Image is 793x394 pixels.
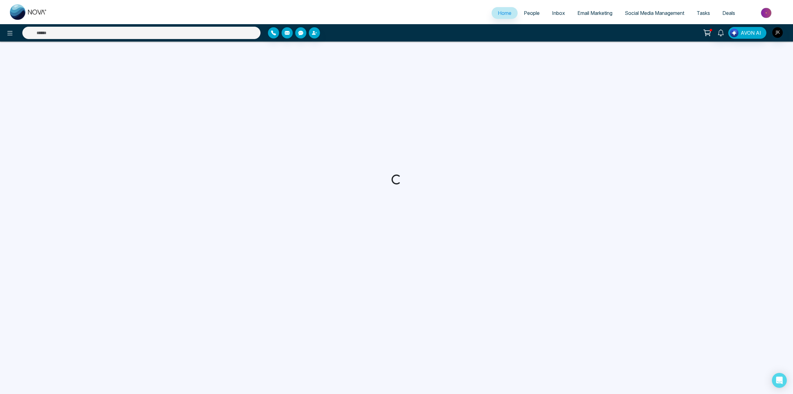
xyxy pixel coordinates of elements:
a: Email Marketing [571,7,619,19]
span: Deals [722,10,735,16]
img: Nova CRM Logo [10,4,47,20]
a: Social Media Management [619,7,690,19]
button: AVON AI [728,27,766,39]
span: AVON AI [741,29,761,37]
a: People [518,7,546,19]
span: People [524,10,540,16]
img: Market-place.gif [744,6,789,20]
img: Lead Flow [730,29,738,37]
span: Email Marketing [577,10,612,16]
span: Tasks [697,10,710,16]
a: Deals [716,7,741,19]
div: Open Intercom Messenger [772,373,787,388]
img: User Avatar [772,27,783,38]
span: Social Media Management [625,10,684,16]
a: Tasks [690,7,716,19]
a: Home [492,7,518,19]
span: Inbox [552,10,565,16]
span: Home [498,10,511,16]
a: Inbox [546,7,571,19]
